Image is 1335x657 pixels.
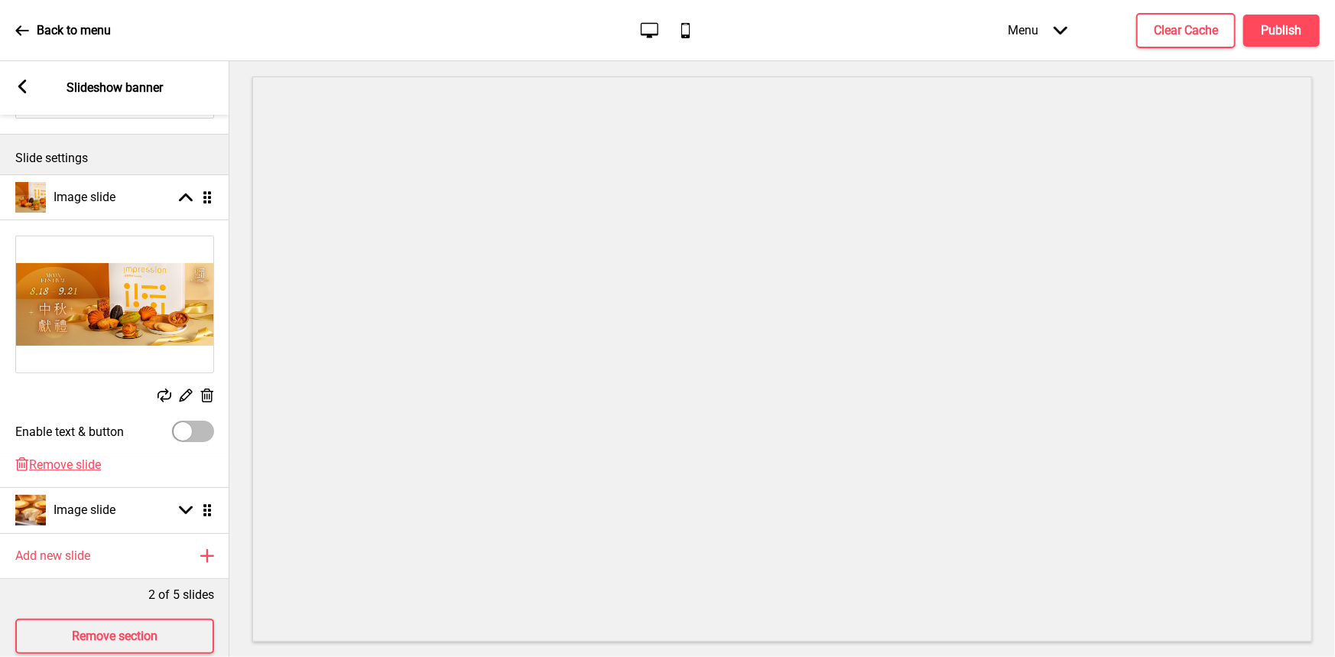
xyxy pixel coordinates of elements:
p: Back to menu [37,22,111,39]
h4: Publish [1262,22,1302,39]
img: Image [16,236,213,372]
p: Slide settings [15,150,214,167]
h4: Remove section [72,628,158,645]
button: Clear Cache [1136,13,1236,48]
p: 2 of 5 slides [148,587,214,603]
button: Publish [1243,15,1320,47]
p: Slideshow banner [67,80,163,96]
h4: Clear Cache [1154,22,1218,39]
h4: Add new slide [15,548,90,564]
span: Remove slide [29,457,101,472]
a: Back to menu [15,10,111,51]
h4: Image slide [54,189,115,206]
label: Enable text & button [15,424,124,439]
h4: Image slide [54,502,115,519]
div: Menu [992,8,1083,53]
button: Remove section [15,619,214,654]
